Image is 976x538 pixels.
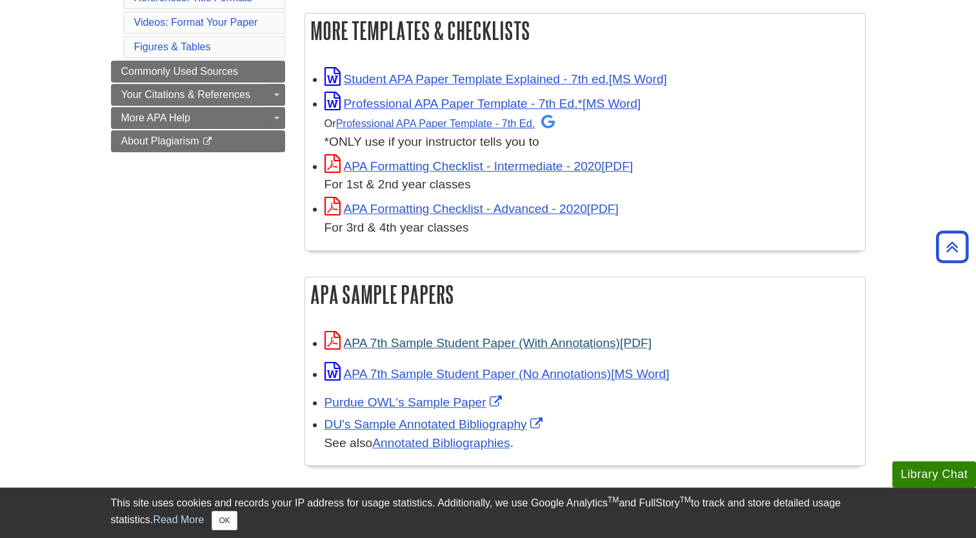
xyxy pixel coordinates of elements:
[336,117,555,129] a: Professional APA Paper Template - 7th Ed.
[121,66,238,77] span: Commonly Used Sources
[324,202,619,215] a: Link opens in new window
[305,14,865,48] h2: More Templates & Checklists
[324,367,670,381] a: Link opens in new window
[111,61,285,83] a: Commonly Used Sources
[121,135,199,146] span: About Plagiarism
[111,84,285,106] a: Your Citations & References
[324,219,859,237] div: For 3rd & 4th year classes
[111,107,285,129] a: More APA Help
[324,434,859,453] div: See also .
[324,159,633,173] a: Link opens in new window
[931,238,973,255] a: Back to Top
[324,336,652,350] a: Link opens in new window
[680,495,691,504] sup: TM
[212,511,237,530] button: Close
[324,97,641,110] a: Link opens in new window
[121,112,190,123] span: More APA Help
[305,277,865,312] h2: APA Sample Papers
[111,495,866,530] div: This site uses cookies and records your IP address for usage statistics. Additionally, we use Goo...
[892,461,976,488] button: Library Chat
[202,137,213,146] i: This link opens in a new window
[324,72,667,86] a: Link opens in new window
[324,175,859,194] div: For 1st & 2nd year classes
[372,436,510,450] a: Annotated Bibliographies
[111,130,285,152] a: About Plagiarism
[324,417,546,431] a: Link opens in new window
[608,495,619,504] sup: TM
[324,117,555,129] small: Or
[324,395,505,409] a: Link opens in new window
[121,89,250,100] span: Your Citations & References
[134,41,211,52] a: Figures & Tables
[134,17,258,28] a: Videos: Format Your Paper
[324,114,859,152] div: *ONLY use if your instructor tells you to
[153,514,204,525] a: Read More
